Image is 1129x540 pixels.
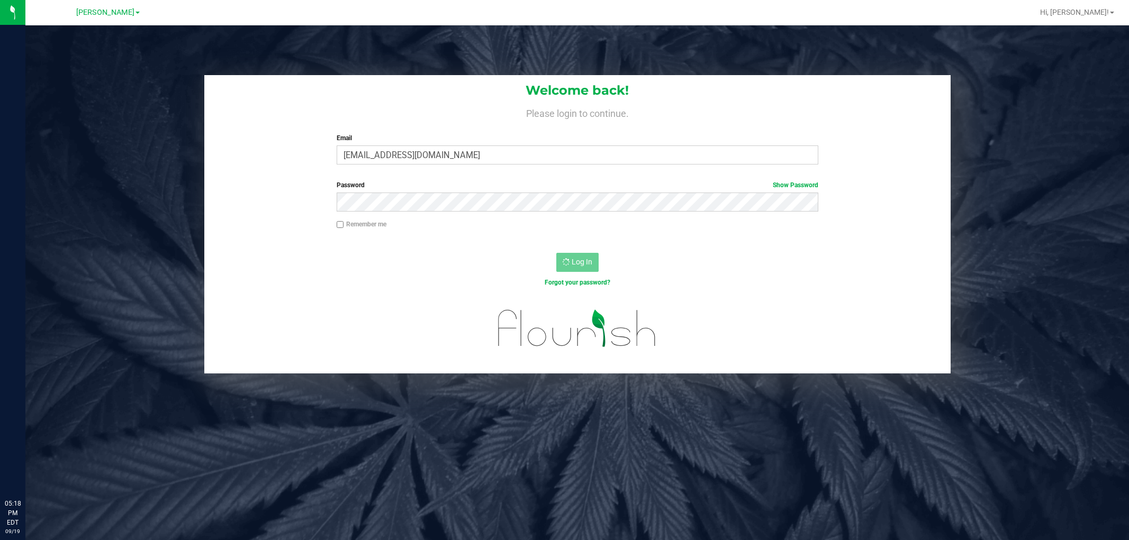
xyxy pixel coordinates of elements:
[572,258,592,266] span: Log In
[773,181,818,189] a: Show Password
[204,84,951,97] h1: Welcome back!
[5,499,21,527] p: 05:18 PM EDT
[1040,8,1109,16] span: Hi, [PERSON_NAME]!
[337,133,818,143] label: Email
[337,221,344,228] input: Remember me
[337,219,386,229] label: Remember me
[556,253,599,272] button: Log In
[5,527,21,535] p: 09/19
[76,8,134,17] span: [PERSON_NAME]
[484,298,671,358] img: flourish_logo.svg
[337,181,365,189] span: Password
[204,106,951,118] h4: Please login to continue.
[545,279,610,286] a: Forgot your password?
